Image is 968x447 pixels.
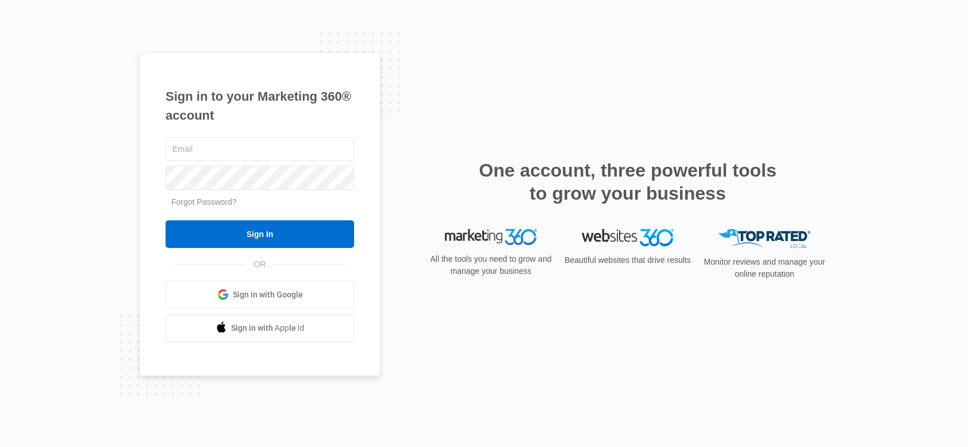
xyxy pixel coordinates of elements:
span: Sign in with Apple Id [231,322,305,334]
p: Monitor reviews and manage your online reputation [700,256,829,280]
a: Forgot Password? [171,197,237,207]
input: Sign In [166,220,354,248]
a: Sign in with Google [166,281,354,308]
p: Beautiful websites that drive results [563,254,692,266]
h2: One account, three powerful tools to grow your business [475,159,780,205]
img: Websites 360 [582,229,674,246]
input: Email [166,137,354,161]
img: Top Rated Local [719,229,810,248]
span: Sign in with Google [233,289,303,301]
h1: Sign in to your Marketing 360® account [166,87,354,125]
img: Marketing 360 [445,229,537,245]
span: OR [246,258,274,270]
p: All the tools you need to grow and manage your business [427,253,555,277]
a: Sign in with Apple Id [166,314,354,342]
